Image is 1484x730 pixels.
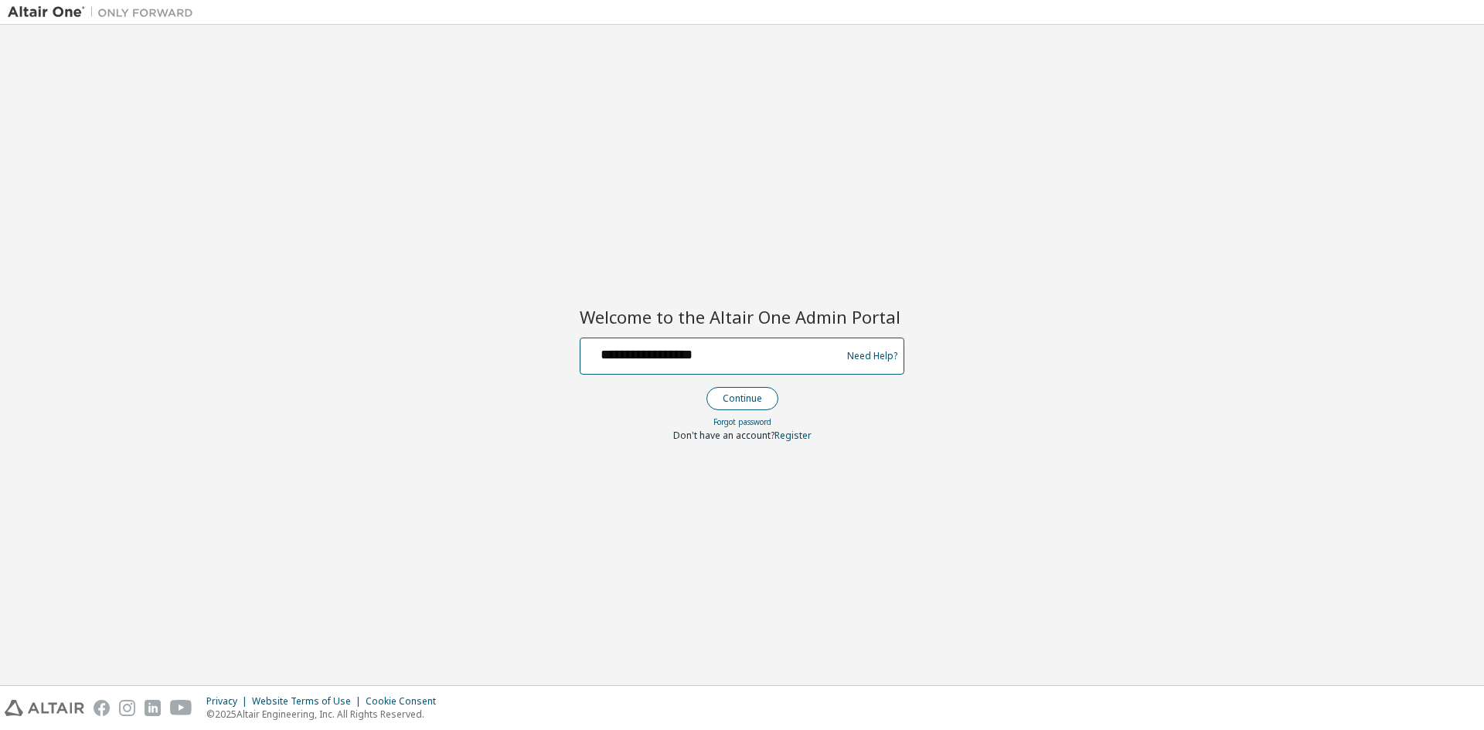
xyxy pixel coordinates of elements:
[206,708,445,721] p: © 2025 Altair Engineering, Inc. All Rights Reserved.
[580,306,904,328] h2: Welcome to the Altair One Admin Portal
[706,387,778,410] button: Continue
[170,700,192,716] img: youtube.svg
[8,5,201,20] img: Altair One
[774,429,812,442] a: Register
[119,700,135,716] img: instagram.svg
[206,695,252,708] div: Privacy
[366,695,445,708] div: Cookie Consent
[94,700,110,716] img: facebook.svg
[673,429,774,442] span: Don't have an account?
[252,695,366,708] div: Website Terms of Use
[713,416,771,427] a: Forgot password
[5,700,84,716] img: altair_logo.svg
[145,700,161,716] img: linkedin.svg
